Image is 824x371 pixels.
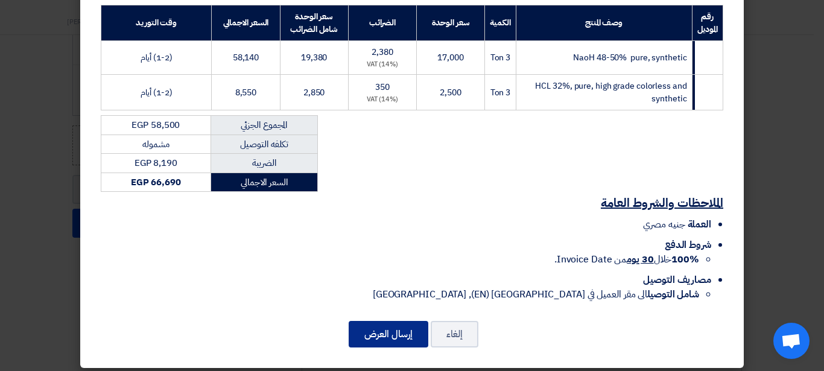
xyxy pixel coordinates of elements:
td: السعر الاجمالي [211,173,317,192]
span: 2,850 [303,86,325,99]
th: الكمية [485,5,516,40]
div: Open chat [773,323,810,359]
th: وصف المنتج [516,5,692,40]
u: 30 يوم [627,252,653,267]
span: خلال من Invoice Date. [554,252,699,267]
span: 19,380 [301,51,327,64]
span: مشموله [142,138,169,151]
strong: EGP 66,690 [131,176,181,189]
span: 17,000 [437,51,463,64]
span: 2,380 [372,46,393,59]
u: الملاحظات والشروط العامة [601,194,723,212]
span: مصاريف التوصيل [643,273,711,287]
span: 8,550 [235,86,257,99]
span: 350 [375,81,390,94]
button: إلغاء [431,321,478,347]
th: وقت التوريد [101,5,212,40]
th: سعر الوحدة [417,5,485,40]
span: شروط الدفع [665,238,711,252]
th: السعر الاجمالي [212,5,280,40]
span: EGP 8,190 [135,156,177,170]
td: الضريبة [211,154,317,173]
div: (14%) VAT [353,95,411,105]
div: (14%) VAT [353,60,411,70]
span: العملة [688,217,711,232]
span: 2,500 [440,86,461,99]
span: 58,140 [233,51,259,64]
td: EGP 58,500 [101,116,211,135]
span: (1-2) أيام [141,51,173,64]
th: الضرائب [348,5,416,40]
strong: شامل التوصيل [647,287,699,302]
td: تكلفه التوصيل [211,135,317,154]
th: رقم الموديل [692,5,723,40]
button: إرسال العرض [349,321,428,347]
th: سعر الوحدة شامل الضرائب [280,5,348,40]
td: المجموع الجزئي [211,116,317,135]
span: NaoH 48-50% pure, synthetic [573,51,686,64]
span: (1-2) أيام [141,86,173,99]
strong: 100% [671,252,699,267]
span: 3 Ton [490,51,511,64]
span: HCL 32%, pure, high grade colorless and synthetic [535,80,686,105]
li: الى مقر العميل في [GEOGRAPHIC_DATA] (EN), [GEOGRAPHIC_DATA] [101,287,699,302]
span: جنيه مصري [643,217,685,232]
span: 3 Ton [490,86,511,99]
